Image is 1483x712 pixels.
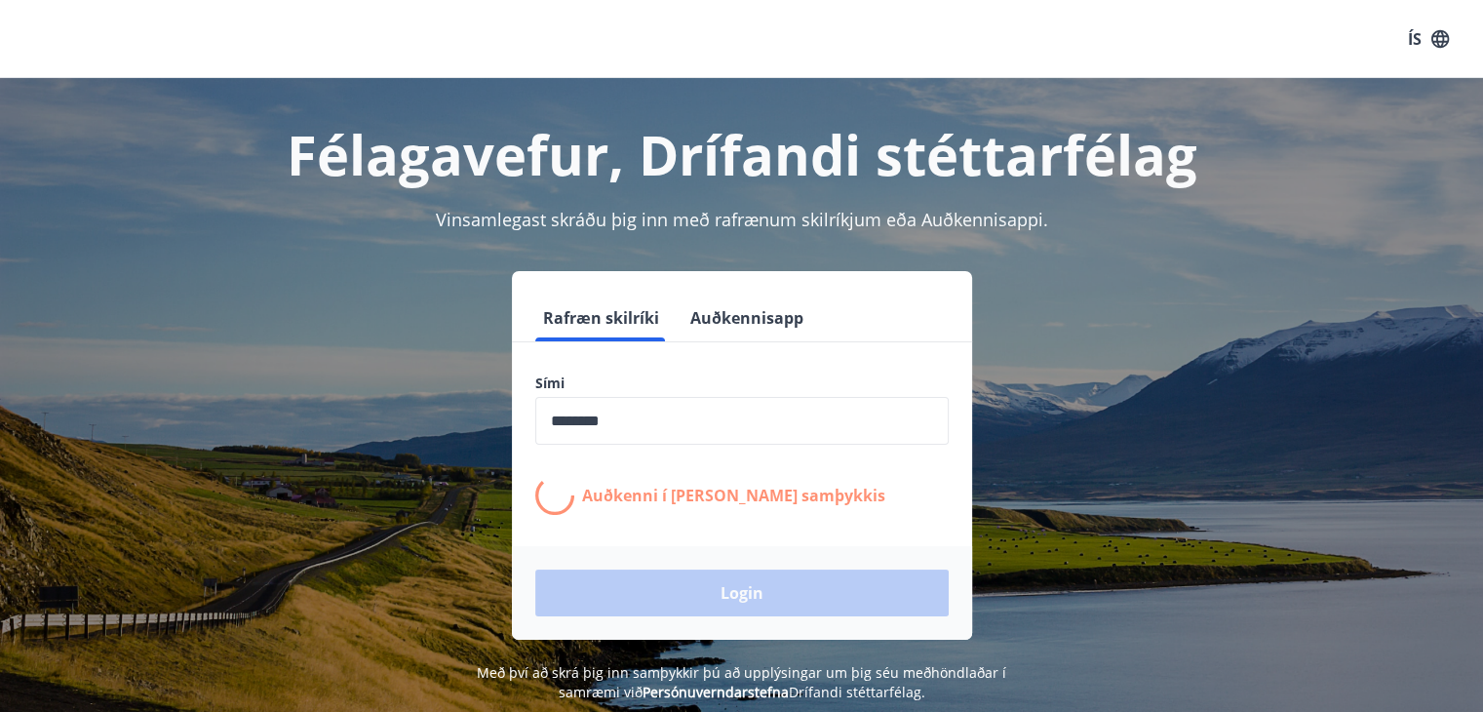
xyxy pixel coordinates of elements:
p: Auðkenni í [PERSON_NAME] samþykkis [582,485,885,506]
label: Sími [535,374,949,393]
span: Vinsamlegast skráðu þig inn með rafrænum skilríkjum eða Auðkennisappi. [436,208,1048,231]
button: ÍS [1397,21,1460,57]
span: Með því að skrá þig inn samþykkir þú að upplýsingar um þig séu meðhöndlaðar í samræmi við Drífand... [477,663,1006,701]
button: Auðkennisapp [683,295,811,341]
a: Persónuverndarstefna [643,683,789,701]
h1: Félagavefur, Drífandi stéttarfélag [63,117,1421,191]
button: Rafræn skilríki [535,295,667,341]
